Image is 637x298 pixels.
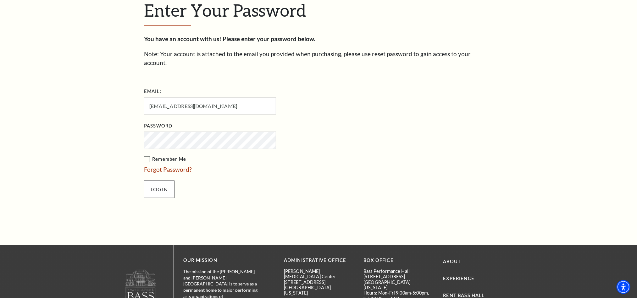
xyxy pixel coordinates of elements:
[144,166,192,173] a: Forgot Password?
[443,276,475,281] a: Experience
[183,257,262,264] p: OUR MISSION
[144,97,276,115] input: Required
[363,257,434,264] p: BOX OFFICE
[284,257,354,264] p: Administrative Office
[443,259,461,264] a: About
[617,280,630,294] div: Accessibility Menu
[363,274,434,279] p: [STREET_ADDRESS]
[144,88,161,95] label: Email:
[284,268,354,279] p: [PERSON_NAME][MEDICAL_DATA] Center
[144,35,221,42] strong: You have an account with us!
[363,268,434,274] p: Bass Performance Hall
[144,122,172,130] label: Password
[284,279,354,285] p: [STREET_ADDRESS]
[284,285,354,296] p: [GEOGRAPHIC_DATA][US_STATE]
[144,181,174,198] input: Submit button
[363,279,434,290] p: [GEOGRAPHIC_DATA][US_STATE]
[223,35,315,42] strong: Please enter your password below.
[144,155,339,163] label: Remember Me
[144,50,493,68] p: Note: Your account is attached to the email you provided when purchasing, please use reset passwo...
[443,293,485,298] a: Rent Bass Hall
